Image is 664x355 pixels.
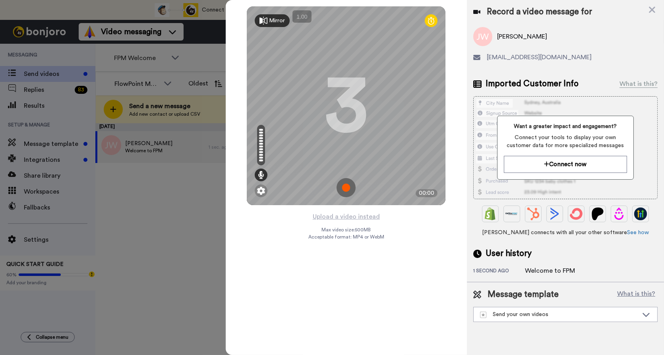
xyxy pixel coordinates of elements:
[525,266,575,275] div: Welcome to FPM
[615,289,658,301] button: What is this?
[504,122,627,130] span: Want a greater impact and engagement?
[634,208,647,220] img: GoHighLevel
[310,211,382,222] button: Upload a video instead
[505,208,518,220] img: Ontraport
[416,189,438,197] div: 00:00
[527,208,540,220] img: Hubspot
[324,76,368,136] div: 3
[308,234,384,240] span: Acceptable format: MP4 or WebM
[570,208,583,220] img: ConvertKit
[484,208,497,220] img: Shopify
[613,208,625,220] img: Drip
[488,289,559,301] span: Message template
[627,230,649,235] a: See how
[504,156,627,173] button: Connect now
[480,310,638,318] div: Send your own videos
[486,78,579,90] span: Imported Customer Info
[486,248,532,260] span: User history
[591,208,604,220] img: Patreon
[480,312,486,318] img: demo-template.svg
[257,187,265,195] img: ic_gear.svg
[473,268,525,275] div: 1 second ago
[548,208,561,220] img: ActiveCampaign
[321,227,371,233] span: Max video size: 500 MB
[504,134,627,149] span: Connect your tools to display your own customer data for more specialized messages
[619,79,658,89] div: What is this?
[337,178,356,197] img: ic_record_start.svg
[473,229,658,237] span: [PERSON_NAME] connects with all your other software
